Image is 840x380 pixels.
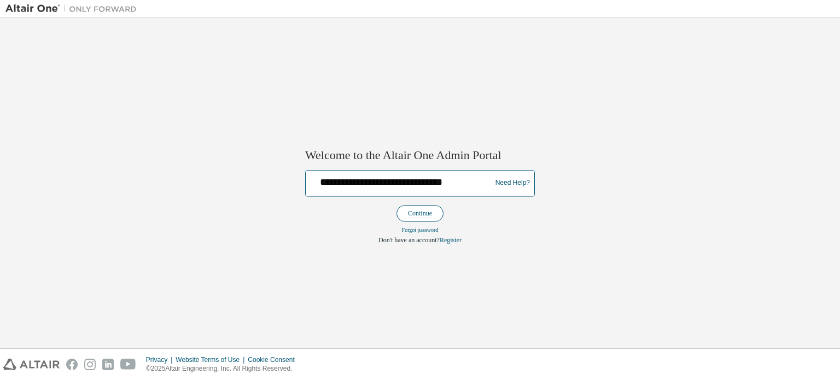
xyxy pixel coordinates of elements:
[248,355,301,364] div: Cookie Consent
[66,359,78,370] img: facebook.svg
[305,148,535,163] h2: Welcome to the Altair One Admin Portal
[440,236,462,244] a: Register
[396,205,444,221] button: Continue
[378,236,440,244] span: Don't have an account?
[3,359,60,370] img: altair_logo.svg
[146,364,301,373] p: © 2025 Altair Engineering, Inc. All Rights Reserved.
[5,3,142,14] img: Altair One
[102,359,114,370] img: linkedin.svg
[495,183,530,184] a: Need Help?
[176,355,248,364] div: Website Terms of Use
[146,355,176,364] div: Privacy
[120,359,136,370] img: youtube.svg
[402,227,439,233] a: Forgot password
[84,359,96,370] img: instagram.svg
